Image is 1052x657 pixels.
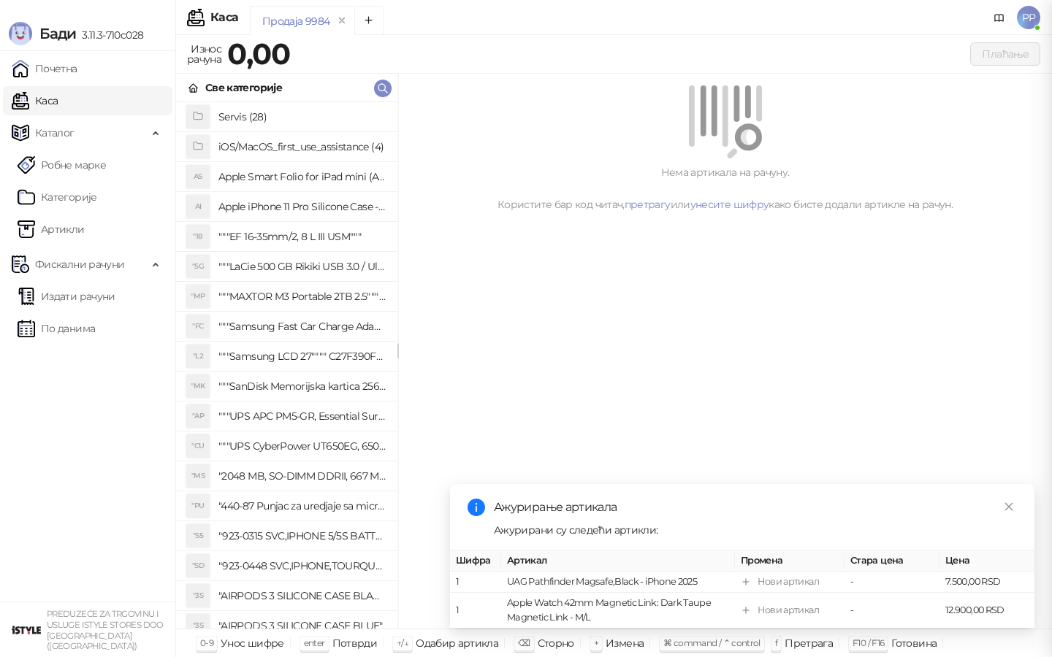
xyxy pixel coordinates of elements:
th: Артикал [501,550,735,572]
div: Ажурирање артикала [494,499,1017,516]
span: info-circle [468,499,485,516]
td: - [845,593,939,629]
a: Close [1001,499,1017,515]
div: Нови артикал [758,575,819,589]
td: - [845,572,939,593]
td: Apple Watch 42mm Magnetic Link: Dark Taupe Magnetic Link - M/L [501,593,735,629]
div: Нови артикал [758,603,819,618]
td: 12.900,00 RSD [939,593,1034,629]
th: Цена [939,550,1034,572]
span: close [1004,502,1014,512]
td: 1 [450,572,501,593]
th: Промена [735,550,845,572]
th: Стара цена [845,550,939,572]
th: Шифра [450,550,501,572]
div: Ажурирани су следећи артикли: [494,522,1017,538]
td: UAG Pathfinder Magsafe,Black - iPhone 2025 [501,572,735,593]
td: 7.500,00 RSD [939,572,1034,593]
td: 1 [450,593,501,629]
